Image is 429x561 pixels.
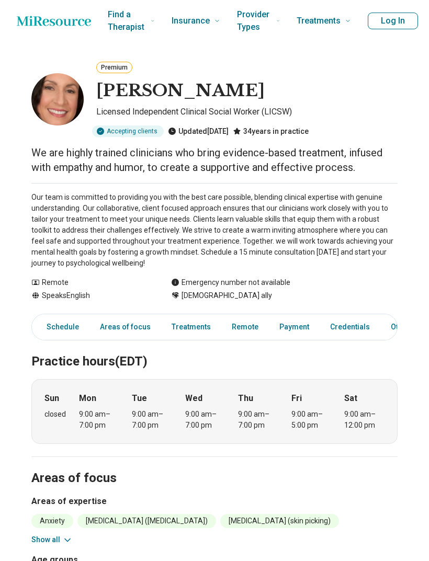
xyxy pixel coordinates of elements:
span: Find a Therapist [108,7,146,35]
h2: Areas of focus [31,444,398,487]
strong: Wed [185,392,202,405]
img: Stacy Ross, Licensed Independent Clinical Social Worker (LICSW) [31,73,84,125]
div: Remote [31,277,150,288]
div: 9:00 am – 7:00 pm [132,409,172,431]
div: 9:00 am – 7:00 pm [238,409,278,431]
a: Areas of focus [94,316,157,338]
h2: Practice hours (EDT) [31,328,398,371]
div: 34 years in practice [233,125,309,137]
strong: Thu [238,392,253,405]
button: Premium [96,62,132,73]
a: Schedule [34,316,85,338]
strong: Fri [291,392,302,405]
strong: Sat [344,392,357,405]
div: Accepting clients [92,125,164,137]
p: We are highly trained clinicians who bring evidence-based treatment, infused with empathy and hum... [31,145,398,175]
a: Other [385,316,422,338]
li: [MEDICAL_DATA] ([MEDICAL_DATA]) [77,514,216,528]
h1: [PERSON_NAME] [96,80,265,102]
li: [MEDICAL_DATA] (skin picking) [220,514,339,528]
div: Updated [DATE] [168,125,229,137]
p: Our team is committed to providing you with the best care possible, blending clinical expertise w... [31,192,398,269]
span: Insurance [172,14,210,28]
div: 9:00 am – 5:00 pm [291,409,332,431]
div: Speaks English [31,290,150,301]
strong: Tue [132,392,147,405]
li: Anxiety [31,514,73,528]
strong: Sun [44,392,59,405]
span: Treatments [297,14,341,28]
div: 9:00 am – 7:00 pm [79,409,119,431]
span: [DEMOGRAPHIC_DATA] ally [182,290,272,301]
p: Licensed Independent Clinical Social Worker (LICSW) [96,106,398,121]
div: Emergency number not available [171,277,290,288]
h3: Areas of expertise [31,495,398,508]
div: When does the program meet? [31,379,398,444]
a: Remote [225,316,265,338]
a: Credentials [324,316,376,338]
div: closed [44,409,66,420]
div: 9:00 am – 7:00 pm [185,409,225,431]
a: Treatments [165,316,217,338]
span: Provider Types [237,7,272,35]
strong: Mon [79,392,96,405]
a: Home page [17,10,91,31]
a: Payment [273,316,315,338]
div: 9:00 am – 12:00 pm [344,409,385,431]
button: Show all [31,534,73,545]
button: Log In [368,13,418,29]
